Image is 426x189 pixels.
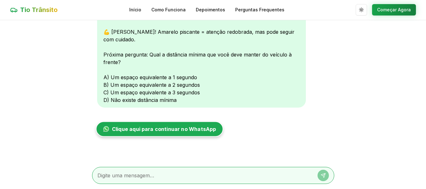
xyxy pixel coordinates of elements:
button: Começar Agora [372,4,416,15]
a: Clique aqui para continuar no WhatsApp [96,121,223,137]
a: Início [129,7,141,13]
a: Tio Trânsito [10,5,58,14]
a: Perguntas Frequentes [235,7,284,13]
div: Muito bem! 🎯 💪 [PERSON_NAME]! Amarelo piscante = atenção redobrada, mas pode seguir com cuidado. ... [97,9,306,108]
a: Como Funciona [151,7,186,13]
span: Clique aqui para continuar no WhatsApp [112,125,216,133]
a: Depoimentos [196,7,225,13]
span: Tio Trânsito [20,5,58,14]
